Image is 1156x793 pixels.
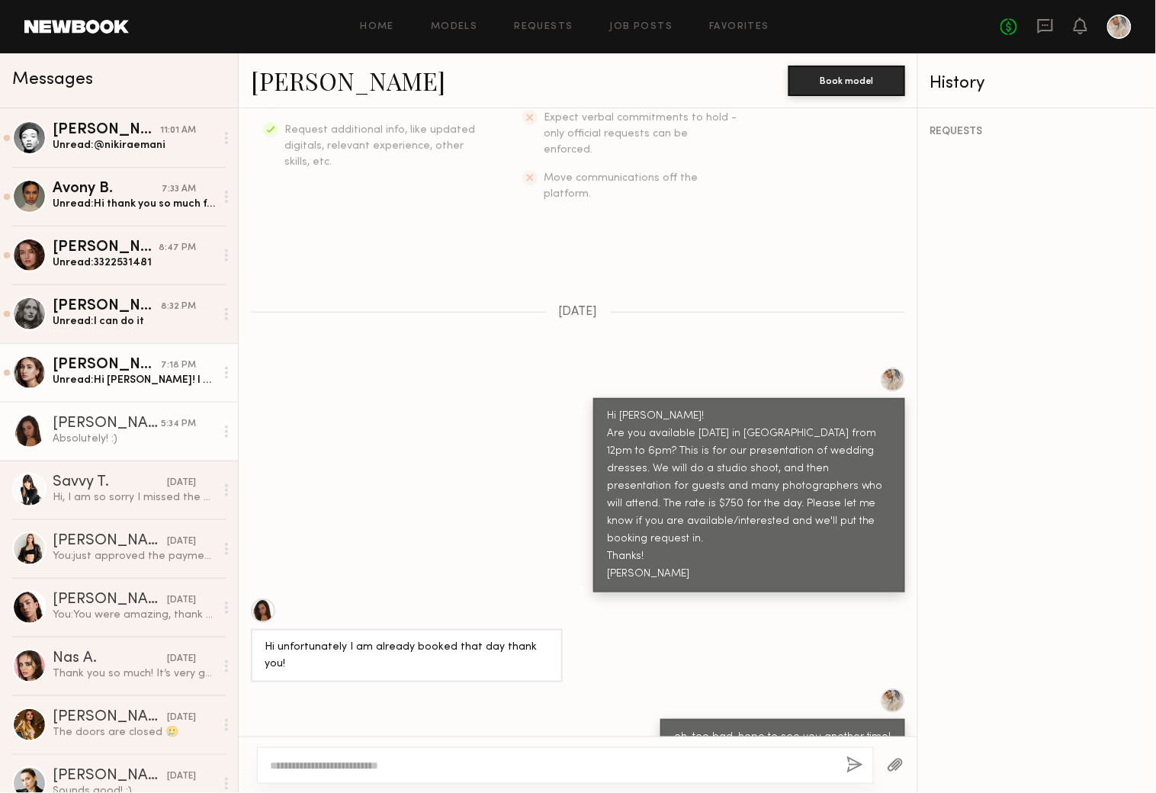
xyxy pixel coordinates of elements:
[930,75,1144,92] div: History
[159,241,196,255] div: 8:47 PM
[284,125,475,167] span: Request additional info, like updated digitals, relevant experience, other skills, etc.
[361,22,395,32] a: Home
[53,240,159,255] div: [PERSON_NAME]
[53,475,167,490] div: Savvy T.
[53,608,215,622] div: You: You were amazing, thank you so much!
[162,182,196,197] div: 7:33 AM
[53,123,160,138] div: [PERSON_NAME]
[559,306,598,319] span: [DATE]
[251,64,445,97] a: [PERSON_NAME]
[544,113,737,155] span: Expect verbal commitments to hold - only official requests can be enforced.
[674,729,891,746] div: oh, too bad, hope to see you another time!
[161,417,196,432] div: 5:34 PM
[53,432,215,446] div: Absolutely! :)
[12,71,93,88] span: Messages
[53,358,161,373] div: [PERSON_NAME]
[53,725,215,740] div: The doors are closed 🥲
[53,255,215,270] div: Unread: 3322531481
[53,534,167,549] div: [PERSON_NAME]
[53,710,167,725] div: [PERSON_NAME]
[610,22,673,32] a: Job Posts
[167,652,196,666] div: [DATE]
[53,651,167,666] div: Nas A.
[53,666,215,681] div: Thank you so much! It’s very generous of you! I wish you the best and an enjoyable shoot [DATE]. ...
[167,476,196,490] div: [DATE]
[161,300,196,314] div: 8:32 PM
[53,769,167,784] div: [PERSON_NAME]
[431,22,477,32] a: Models
[788,66,905,96] button: Book model
[709,22,769,32] a: Favorites
[53,138,215,152] div: Unread: @nikiraemani
[160,124,196,138] div: 11:01 AM
[265,639,549,674] div: Hi unfortunately I am already booked that day thank you!
[788,73,905,86] a: Book model
[607,408,891,583] div: Hi [PERSON_NAME]! Are you available [DATE] in [GEOGRAPHIC_DATA] from 12pm to 6pm? This is for our...
[53,373,215,387] div: Unread: Hi [PERSON_NAME]! I am available and would love to be apart of this 🤍
[53,314,215,329] div: Unread: I can do it
[53,416,161,432] div: [PERSON_NAME]
[53,549,215,563] div: You: just approved the payment, but I think you need to update on your end!
[53,299,161,314] div: [PERSON_NAME]
[53,197,215,211] div: Unread: Hi thank you so much for considering me and reaching out! I’m interested in the show for ...
[167,711,196,725] div: [DATE]
[167,535,196,549] div: [DATE]
[930,127,1144,137] div: REQUESTS
[515,22,573,32] a: Requests
[53,181,162,197] div: Avony B.
[161,358,196,373] div: 7:18 PM
[167,769,196,784] div: [DATE]
[53,592,167,608] div: [PERSON_NAME]
[167,593,196,608] div: [DATE]
[53,490,215,505] div: Hi, I am so sorry I missed the casting April first. I ended being booked in [US_STATE] on a golf ...
[544,173,698,199] span: Move communications off the platform.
